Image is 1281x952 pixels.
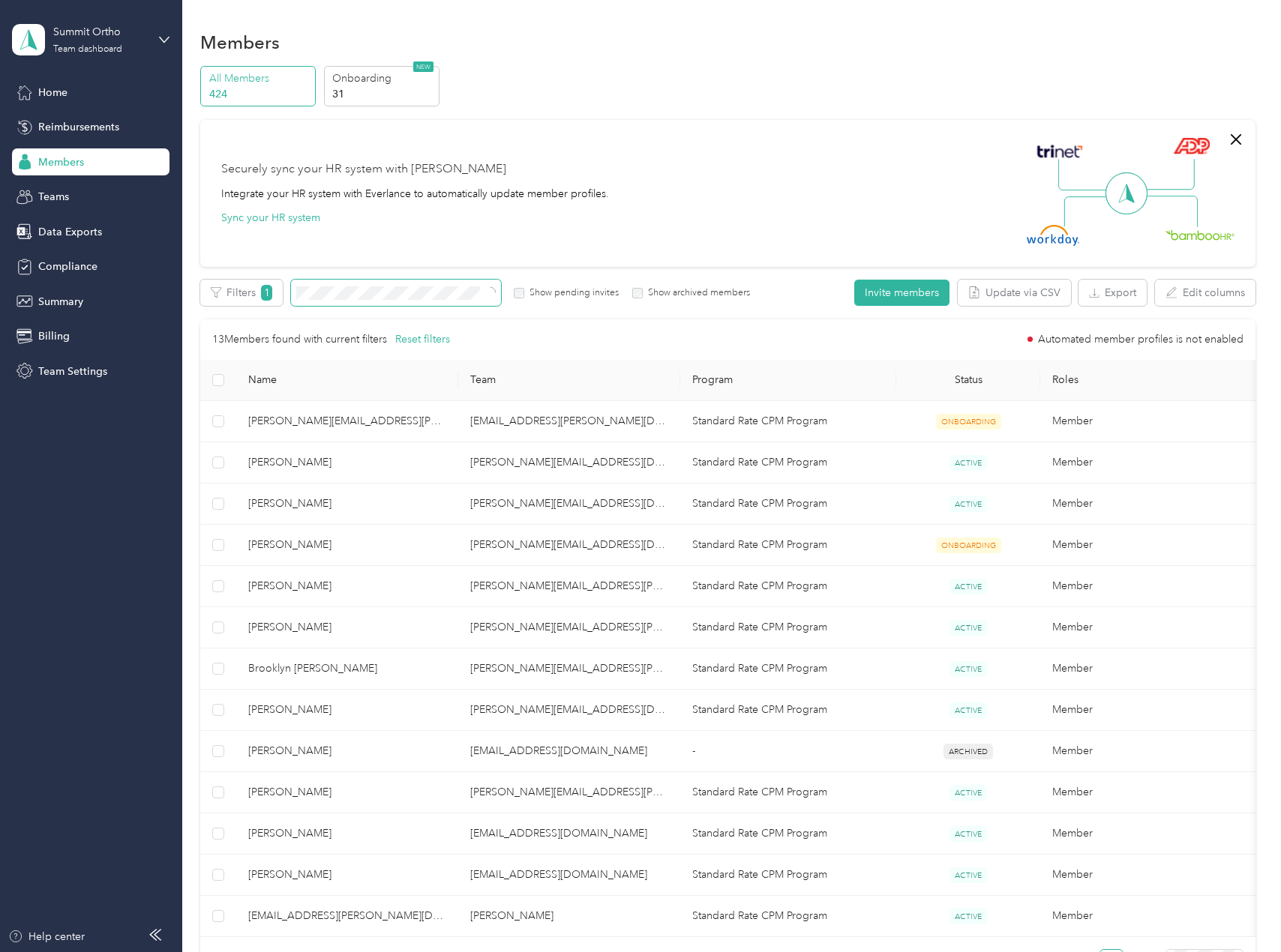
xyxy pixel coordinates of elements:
[1078,280,1147,306] button: Export
[458,566,680,607] td: shelly.hardwick@summit-ortho.com
[643,286,750,300] label: Show archived members
[395,331,450,348] button: Reset filters
[236,483,458,525] td: Joy Sickmiller
[236,566,458,607] td: Jessica Barry
[1040,483,1262,525] td: Member
[949,867,987,883] span: ACTIVE
[236,648,458,690] td: Brooklyn Fitzsimmons
[248,454,446,471] span: [PERSON_NAME]
[680,401,897,442] td: Standard Rate CPM Program
[221,160,506,178] div: Securely sync your HR system with [PERSON_NAME]
[680,360,897,401] th: Program
[248,413,446,430] span: [PERSON_NAME][EMAIL_ADDRESS][PERSON_NAME][DOMAIN_NAME]
[680,483,897,525] td: Standard Rate CPM Program
[1155,280,1255,306] button: Edit columns
[1040,360,1262,401] th: Roles
[1040,442,1262,483] td: Member
[896,360,1040,401] th: Status
[38,189,69,205] span: Teams
[236,731,458,772] td: Melissa Cassidy
[1040,690,1262,731] td: Member
[236,525,458,566] td: Beth Simpson
[458,607,680,648] td: jeff.degroote@summit-ortho.com
[524,286,619,300] label: Show pending invites
[248,495,446,512] span: [PERSON_NAME]
[458,401,680,442] td: konrod.morris@summit-ortho.com
[458,483,680,525] td: shannon.little@summit-ortho.com
[680,813,897,855] td: Standard Rate CPM Program
[458,360,680,401] th: Team
[332,86,434,102] p: 31
[458,813,680,855] td: hope.schooler@summit-ortho.com
[53,45,122,54] div: Team dashboard
[1040,896,1262,937] td: Member
[248,373,446,386] span: Name
[680,855,897,896] td: Standard Rate CPM Program
[209,70,311,86] p: All Members
[200,34,280,50] h1: Members
[1033,141,1086,162] img: Trinet
[680,648,897,690] td: Standard Rate CPM Program
[458,525,680,566] td: shannon.little@summit-ortho.com
[949,909,987,924] span: ACTIVE
[236,401,458,442] td: jessica.bair@summit-ortho.com
[1145,196,1198,228] img: Line Right Down
[949,702,987,718] span: ACTIVE
[38,259,97,274] span: Compliance
[458,731,680,772] td: hope.schooler@summit-ortho.com
[248,867,446,883] span: [PERSON_NAME]
[1063,196,1116,226] img: Line Left Down
[200,280,283,306] button: Filters1
[680,607,897,648] td: Standard Rate CPM Program
[248,784,446,801] span: [PERSON_NAME]
[854,280,949,306] button: Invite members
[8,929,85,945] button: Help center
[458,772,680,813] td: jacob.lubbe@summit-ortho.com
[1027,225,1079,246] img: Workday
[896,401,1040,442] td: ONBOARDING
[236,690,458,731] td: Ausia Anderson
[949,661,987,677] span: ACTIVE
[949,496,987,512] span: ACTIVE
[53,24,147,40] div: Summit Ortho
[949,455,987,471] span: ACTIVE
[458,896,680,937] td: Adam Nash
[236,442,458,483] td: Jessica Ferneau
[236,772,458,813] td: Sadie Sink
[1040,813,1262,855] td: Member
[680,772,897,813] td: Standard Rate CPM Program
[332,70,434,86] p: Onboarding
[248,619,446,636] span: [PERSON_NAME]
[38,224,102,240] span: Data Exports
[221,186,609,202] div: Integrate your HR system with Everlance to automatically update member profiles.
[680,442,897,483] td: Standard Rate CPM Program
[1040,566,1262,607] td: Member
[248,578,446,594] span: [PERSON_NAME]
[1040,525,1262,566] td: Member
[949,620,987,636] span: ACTIVE
[458,690,680,731] td: michael.cartier@summit-ortho.com
[1040,731,1262,772] td: Member
[680,525,897,566] td: Standard Rate CPM Program
[896,525,1040,566] td: ONBOARDING
[248,743,446,759] span: [PERSON_NAME]
[680,566,897,607] td: Standard Rate CPM Program
[1040,607,1262,648] td: Member
[458,648,680,690] td: jeff.degroote@summit-ortho.com
[261,285,272,301] span: 1
[236,813,458,855] td: Jessica Mccord
[680,690,897,731] td: Standard Rate CPM Program
[212,331,387,348] p: 13 Members found with current filters
[1038,334,1243,345] span: Automated member profiles is not enabled
[958,280,1071,306] button: Update via CSV
[248,660,446,677] span: Brooklyn [PERSON_NAME]
[248,825,446,842] span: [PERSON_NAME]
[949,785,987,801] span: ACTIVE
[680,731,897,772] td: -
[1142,159,1195,190] img: Line Right Up
[936,537,1001,553] span: ONBOARDING
[1173,137,1210,154] img: ADP
[38,154,84,170] span: Members
[1058,159,1111,191] img: Line Left Up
